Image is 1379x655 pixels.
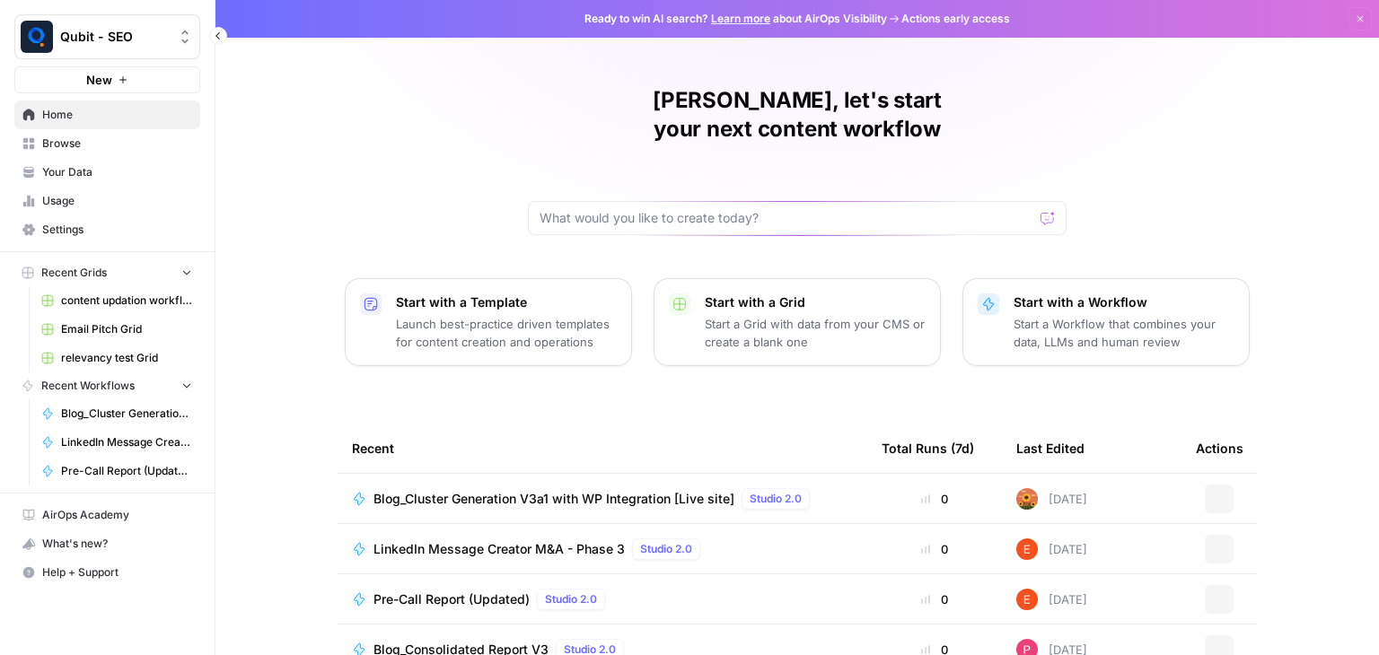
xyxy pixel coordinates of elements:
[1016,424,1085,473] div: Last Edited
[396,315,617,351] p: Launch best-practice driven templates for content creation and operations
[42,564,192,581] span: Help + Support
[882,540,988,558] div: 0
[14,100,200,129] a: Home
[373,540,625,558] span: LinkedIn Message Creator M&A - Phase 3
[373,590,530,608] span: Pre-Call Report (Updated)
[61,406,192,422] span: Blog_Cluster Generation V3a1 with WP Integration [Live site]
[1196,424,1243,473] div: Actions
[1014,293,1234,311] p: Start with a Workflow
[882,424,974,473] div: Total Runs (7d)
[396,293,617,311] p: Start with a Template
[14,215,200,244] a: Settings
[14,66,200,93] button: New
[61,321,192,337] span: Email Pitch Grid
[42,193,192,209] span: Usage
[528,86,1067,144] h1: [PERSON_NAME], let's start your next content workflow
[584,11,887,27] span: Ready to win AI search? about AirOps Visibility
[42,107,192,123] span: Home
[1016,589,1038,610] img: ajf8yqgops6ssyjpn8789yzw4nvp
[654,278,941,366] button: Start with a GridStart a Grid with data from your CMS or create a blank one
[41,378,135,394] span: Recent Workflows
[711,12,770,25] a: Learn more
[1016,589,1087,610] div: [DATE]
[60,28,169,46] span: Qubit - SEO
[1016,488,1087,510] div: [DATE]
[33,315,200,344] a: Email Pitch Grid
[14,372,200,399] button: Recent Workflows
[345,278,632,366] button: Start with a TemplateLaunch best-practice driven templates for content creation and operations
[882,490,988,508] div: 0
[705,315,926,351] p: Start a Grid with data from your CMS or create a blank one
[86,71,112,89] span: New
[352,538,853,560] a: LinkedIn Message Creator M&A - Phase 3Studio 2.0
[14,529,200,558] button: What's new?
[14,187,200,215] a: Usage
[545,591,597,607] span: Studio 2.0
[33,399,200,428] a: Blog_Cluster Generation V3a1 with WP Integration [Live site]
[42,507,192,523] span: AirOps Academy
[14,14,200,59] button: Workspace: Qubit - SEO
[42,222,192,238] span: Settings
[705,293,926,311] p: Start with a Grid
[1014,315,1234,351] p: Start a Workflow that combines your data, LLMs and human review
[962,278,1250,366] button: Start with a WorkflowStart a Workflow that combines your data, LLMs and human review
[33,286,200,315] a: content updation workflow
[1016,488,1038,510] img: 9q91i6o64dehxyyk3ewnz09i3rac
[352,488,853,510] a: Blog_Cluster Generation V3a1 with WP Integration [Live site]Studio 2.0
[352,424,853,473] div: Recent
[373,490,734,508] span: Blog_Cluster Generation V3a1 with WP Integration [Live site]
[21,21,53,53] img: Qubit - SEO Logo
[42,164,192,180] span: Your Data
[882,590,988,608] div: 0
[901,11,1010,27] span: Actions early access
[352,589,853,610] a: Pre-Call Report (Updated)Studio 2.0
[14,558,200,587] button: Help + Support
[14,501,200,529] a: AirOps Academy
[14,129,200,158] a: Browse
[42,135,192,152] span: Browse
[1016,538,1087,560] div: [DATE]
[61,350,192,366] span: relevancy test Grid
[61,434,192,450] span: LinkedIn Message Creator M&A - Phase 3
[750,491,802,507] span: Studio 2.0
[540,209,1033,227] input: What would you like to create today?
[640,541,692,557] span: Studio 2.0
[33,457,200,485] a: Pre-Call Report (Updated)
[1016,538,1038,560] img: ajf8yqgops6ssyjpn8789yzw4nvp
[33,344,200,372] a: relevancy test Grid
[41,265,107,281] span: Recent Grids
[14,158,200,187] a: Your Data
[61,463,192,479] span: Pre-Call Report (Updated)
[14,259,200,286] button: Recent Grids
[15,530,199,557] div: What's new?
[33,428,200,457] a: LinkedIn Message Creator M&A - Phase 3
[61,293,192,309] span: content updation workflow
